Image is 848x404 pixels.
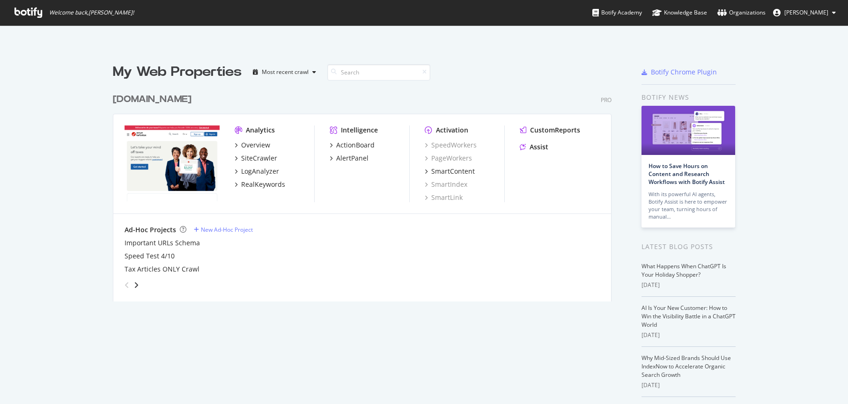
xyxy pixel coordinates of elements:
[113,63,242,81] div: My Web Properties
[642,331,736,339] div: [DATE]
[241,140,270,150] div: Overview
[530,142,548,152] div: Assist
[425,180,467,189] a: SmartIndex
[642,354,731,379] a: Why Mid-Sized Brands Should Use IndexNow to Accelerate Organic Search Growth
[125,225,176,235] div: Ad-Hoc Projects
[125,238,200,248] a: Important URLs Schema
[121,278,133,293] div: angle-left
[601,96,612,104] div: Pro
[651,67,717,77] div: Botify Chrome Plugin
[649,162,725,186] a: How to Save Hours on Content and Research Workflows with Botify Assist
[642,67,717,77] a: Botify Chrome Plugin
[431,167,475,176] div: SmartContent
[425,193,463,202] a: SmartLink
[341,125,378,135] div: Intelligence
[436,125,468,135] div: Activation
[642,242,736,252] div: Latest Blog Posts
[133,280,140,290] div: angle-right
[235,180,285,189] a: RealKeywords
[520,125,580,135] a: CustomReports
[125,264,199,274] a: Tax Articles ONLY Crawl
[235,140,270,150] a: Overview
[235,167,279,176] a: LogAnalyzer
[336,140,375,150] div: ActionBoard
[262,69,309,75] div: Most recent crawl
[194,226,253,234] a: New Ad-Hoc Project
[642,262,726,279] a: What Happens When ChatGPT Is Your Holiday Shopper?
[649,191,728,220] div: With its powerful AI agents, Botify Assist is here to empower your team, turning hours of manual…
[113,93,192,106] div: [DOMAIN_NAME]
[235,154,277,163] a: SiteCrawler
[642,92,736,103] div: Botify news
[642,281,736,289] div: [DATE]
[642,304,736,329] a: AI Is Your New Customer: How to Win the Visibility Battle in a ChatGPT World
[425,154,472,163] a: PageWorkers
[241,180,285,189] div: RealKeywords
[113,93,195,106] a: [DOMAIN_NAME]
[113,81,619,301] div: grid
[201,226,253,234] div: New Ad-Hoc Project
[125,125,220,201] img: turbotax.intuit.com
[330,140,375,150] a: ActionBoard
[241,167,279,176] div: LogAnalyzer
[330,154,369,163] a: AlertPanel
[520,142,548,152] a: Assist
[241,154,277,163] div: SiteCrawler
[425,167,475,176] a: SmartContent
[249,65,320,80] button: Most recent crawl
[246,125,275,135] div: Analytics
[336,154,369,163] div: AlertPanel
[327,64,430,81] input: Search
[816,372,839,395] iframe: Intercom live chat
[642,106,735,155] img: How to Save Hours on Content and Research Workflows with Botify Assist
[642,381,736,389] div: [DATE]
[125,251,175,261] a: Speed Test 4/10
[425,140,477,150] a: SpeedWorkers
[530,125,580,135] div: CustomReports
